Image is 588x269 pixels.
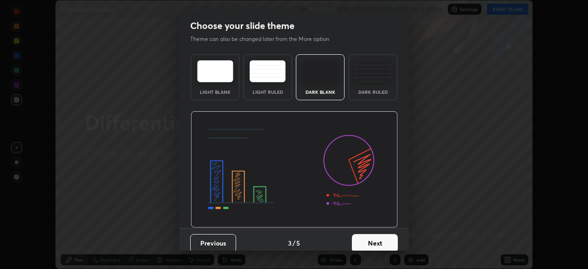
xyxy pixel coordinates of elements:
div: Light Ruled [249,90,286,94]
h4: 5 [296,238,300,248]
div: Dark Blank [302,90,339,94]
p: Theme can also be changed later from the More option [190,35,339,43]
div: Dark Ruled [355,90,391,94]
img: lightTheme.e5ed3b09.svg [197,60,233,82]
img: lightRuledTheme.5fabf969.svg [249,60,286,82]
h4: 3 [288,238,292,248]
h4: / [293,238,295,248]
img: darkThemeBanner.d06ce4a2.svg [191,111,398,228]
img: darkRuledTheme.de295e13.svg [355,60,391,82]
button: Next [352,234,398,252]
div: Light Blank [197,90,233,94]
button: Previous [190,234,236,252]
h2: Choose your slide theme [190,20,294,32]
img: darkTheme.f0cc69e5.svg [302,60,339,82]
